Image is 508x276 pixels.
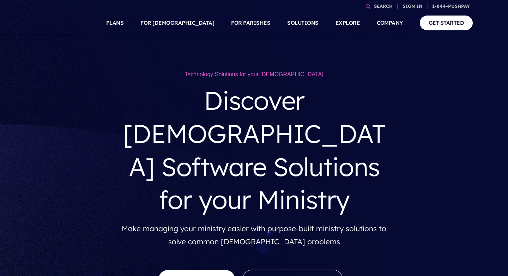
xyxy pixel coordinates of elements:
[122,222,386,248] p: Make managing your ministry easier with purpose-built ministry solutions to solve common [DEMOGRA...
[377,11,403,35] a: COMPANY
[287,11,319,35] a: SOLUTIONS
[335,11,360,35] a: EXPLORE
[231,11,270,35] a: FOR PARISHES
[106,11,124,35] a: PLANS
[420,16,473,30] a: GET STARTED
[122,78,386,222] h3: Discover [DEMOGRAPHIC_DATA] Software Solutions for your Ministry
[122,71,386,78] h1: Technology Solutions for your [DEMOGRAPHIC_DATA]
[140,11,214,35] a: FOR [DEMOGRAPHIC_DATA]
